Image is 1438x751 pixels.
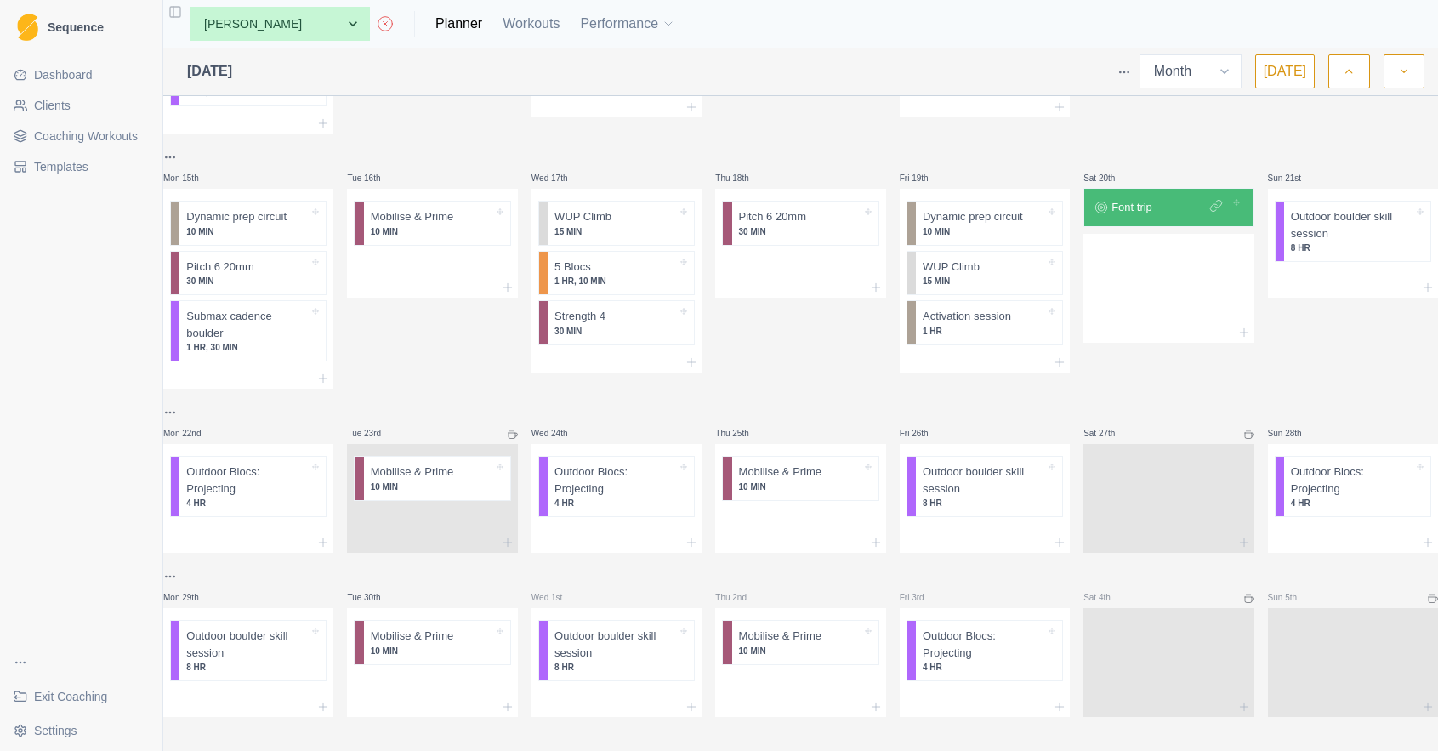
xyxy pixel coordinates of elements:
p: Sat 4th [1083,591,1134,604]
p: Fri 19th [900,172,951,185]
p: 15 MIN [554,225,677,238]
p: 30 MIN [739,225,861,238]
p: Strength 4 [554,308,605,325]
div: Pitch 6 20mm30 MIN [170,251,327,296]
img: Logo [17,14,38,42]
p: Sun 28th [1268,427,1319,440]
p: 10 MIN [739,645,861,657]
p: Mobilise & Prime [371,628,454,645]
p: 4 HR [1291,497,1413,509]
div: 5 Blocs1 HR, 10 MIN [538,251,695,296]
p: Thu 2nd [715,591,766,604]
p: 4 HR [923,661,1045,674]
p: Mon 22nd [163,427,214,440]
div: Activation session1 HR [907,300,1063,345]
p: Sun 21st [1268,172,1319,185]
div: Dynamic prep circuit10 MIN [907,201,1063,246]
div: Mobilise & Prime10 MIN [722,456,878,501]
p: Pitch 6 20mm [186,259,253,276]
div: Submax cadence boulder1 HR, 30 MIN [170,300,327,361]
div: Outdoor boulder skill session8 HR [1275,201,1431,262]
p: Outdoor Blocs: Projecting [923,628,1045,661]
p: Sat 20th [1083,172,1134,185]
p: Activation session [923,308,1011,325]
a: Clients [7,92,156,119]
span: Templates [34,158,88,175]
div: Mobilise & Prime10 MIN [354,456,510,501]
span: [DATE] [187,61,232,82]
p: Mobilise & Prime [739,628,822,645]
p: Font trip [1111,199,1152,216]
p: Tue 30th [347,591,398,604]
p: 8 HR [186,661,309,674]
button: Performance [580,7,675,41]
p: 10 MIN [371,225,493,238]
p: 10 MIN [371,481,493,493]
div: WUP Climb15 MIN [907,251,1063,296]
div: Dynamic prep circuit10 MIN [170,201,327,246]
div: Outdoor Blocs: Projecting4 HR [170,456,327,517]
p: Mon 15th [163,172,214,185]
p: Wed 1st [531,591,583,604]
p: Sun 5th [1268,591,1319,604]
p: 5 Blocs [554,259,591,276]
div: Outdoor boulder skill session8 HR [170,620,327,681]
a: Coaching Workouts [7,122,156,150]
div: Mobilise & Prime10 MIN [354,201,510,246]
div: Outdoor Blocs: Projecting4 HR [907,620,1063,681]
div: Mobilise & Prime10 MIN [354,620,510,665]
a: Workouts [503,14,560,34]
div: Outdoor Blocs: Projecting4 HR [538,456,695,517]
p: 1 HR [923,325,1045,338]
p: 4 HR [186,497,309,509]
p: 15 MIN [923,275,1045,287]
span: Dashboard [34,66,93,83]
div: Pitch 6 20mm30 MIN [722,201,878,246]
p: 8 HR [1291,242,1413,254]
p: 10 MIN [371,645,493,657]
p: Mobilise & Prime [371,464,454,481]
div: Mobilise & Prime10 MIN [722,620,878,665]
a: Planner [435,14,482,34]
p: Fri 26th [900,427,951,440]
button: Settings [7,717,156,744]
p: Mobilise & Prime [739,464,822,481]
p: Outdoor boulder skill session [923,464,1045,497]
p: Mon 29th [163,591,214,604]
button: [DATE] [1255,54,1315,88]
p: 8 HR [554,661,677,674]
a: Exit Coaching [7,683,156,710]
p: WUP Climb [554,208,611,225]
p: Thu 25th [715,427,766,440]
p: 1 HR, 30 MIN [186,341,309,354]
a: Dashboard [7,61,156,88]
p: 1 HR, 10 MIN [554,275,677,287]
p: 30 MIN [186,275,309,287]
span: Coaching Workouts [34,128,138,145]
div: Font trip [1083,188,1253,227]
p: Outdoor boulder skill session [186,628,309,661]
p: Outdoor Blocs: Projecting [1291,464,1413,497]
p: Submax cadence boulder [186,308,309,341]
div: Strength 430 MIN [538,300,695,345]
p: Wed 17th [531,172,583,185]
p: Pitch 6 20mm [739,208,806,225]
p: Outdoor boulder skill session [554,628,677,661]
p: Sat 27th [1083,427,1134,440]
p: Outdoor Blocs: Projecting [186,464,309,497]
p: Outdoor boulder skill session [1291,208,1413,242]
div: Outdoor boulder skill session8 HR [907,456,1063,517]
p: Fri 3rd [900,591,951,604]
span: Sequence [48,21,104,33]
span: Clients [34,97,71,114]
p: Wed 24th [531,427,583,440]
p: Dynamic prep circuit [923,208,1023,225]
p: 30 MIN [554,325,677,338]
p: 8 HR [923,497,1045,509]
p: 4 HR [554,497,677,509]
a: LogoSequence [7,7,156,48]
div: WUP Climb15 MIN [538,201,695,246]
span: Exit Coaching [34,688,107,705]
p: 10 MIN [739,481,861,493]
p: Dynamic prep circuit [186,208,287,225]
